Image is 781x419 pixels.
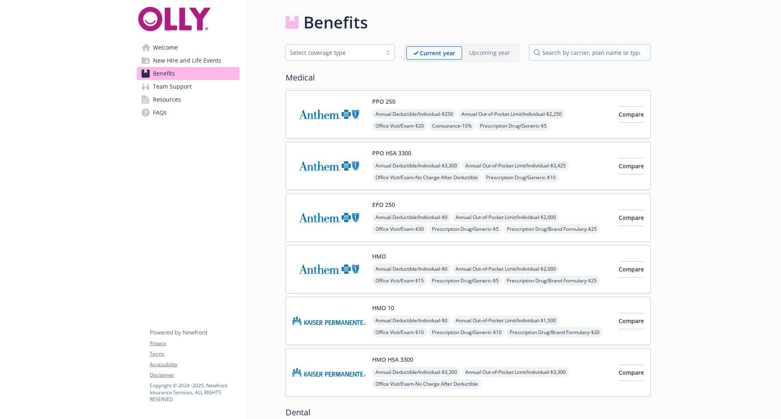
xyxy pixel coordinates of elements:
[372,97,395,106] button: PPO 250
[372,212,451,222] span: Annual Deductible/Individual - $0
[137,106,240,119] a: FAQs
[619,265,644,273] span: Compare
[619,369,644,376] span: Compare
[286,406,651,419] h2: Dental
[372,109,456,119] span: Annual Deductible/Individual - $250
[372,200,395,209] button: EPO 250
[372,367,460,377] span: Annual Deductible/Individual - $3,300
[506,327,603,337] span: Prescription Drug/Brand Formulary - $20
[452,264,559,274] span: Annual Out-of-Pocket Limit/Individual - $2,000
[619,158,644,174] button: Compare
[372,355,413,364] button: HMO HSA 3300
[372,172,481,182] span: Office Visit/Exam - No Charge After Deductible
[372,276,427,286] span: Office Visit/Exam - $15
[420,49,455,57] p: Current year
[153,93,181,106] span: Resources
[372,264,451,274] span: Annual Deductible/Individual - $0
[137,41,240,54] a: Welcome
[372,327,427,337] span: Office Visit/Exam - $10
[452,315,559,326] span: Annual Out-of-Pocket Limit/Individual - $1,500
[462,46,517,60] span: Upcoming year
[137,93,240,106] a: Resources
[153,54,221,67] span: New Hire and Life Events
[619,365,644,381] button: Compare
[153,41,178,54] span: Welcome
[292,252,366,287] img: Anthem Blue Cross carrier logo
[619,111,644,118] span: Compare
[372,161,460,171] span: Annual Deductible/Individual - $3,300
[372,379,481,389] span: Office Visit/Exam - No Charge After Deductible
[619,106,644,123] button: Compare
[619,210,644,226] button: Compare
[292,97,366,132] img: Anthem Blue Cross carrier logo
[504,276,600,286] span: Prescription Drug/Brand Formulary - $25
[483,172,559,182] span: Prescription Drug/Generic - $10
[462,161,569,171] span: Annual Out-of-Pocket Limit/Individual - $3,425
[292,200,366,235] img: Anthem Blue Cross carrier logo
[429,224,502,234] span: Prescription Drug/Generic - $5
[619,317,644,325] span: Compare
[137,67,240,80] a: Benefits
[292,304,366,338] img: Kaiser Permanente Insurance Company carrier logo
[469,48,510,57] p: Upcoming year
[150,371,239,379] a: Disclaimer
[458,109,565,119] span: Annual Out-of-Pocket Limit/Individual - $2,250
[137,54,240,67] a: New Hire and Life Events
[429,121,475,131] span: Coinsurance - 10%
[619,214,644,221] span: Compare
[619,162,644,170] span: Compare
[150,350,239,358] a: Terms
[372,304,394,312] button: HMO 10
[372,224,427,234] span: Office Visit/Exam - $30
[150,340,239,347] a: Privacy
[372,252,386,261] button: HMO
[150,361,239,368] a: Accessibility
[619,261,644,278] button: Compare
[372,149,411,157] button: PPO HSA 3300
[462,367,569,377] span: Annual Out-of-Pocket Limit/Individual - $3,300
[290,48,378,57] div: Select coverage type
[504,224,600,234] span: Prescription Drug/Brand Formulary - $25
[292,355,366,390] img: Kaiser Permanente Insurance Company carrier logo
[372,121,427,131] span: Office Visit/Exam - $20
[150,382,239,403] p: Copyright © 2024 - 2025 , Newfront Insurance Services, ALL RIGHTS RESERVED
[153,106,167,119] span: FAQs
[303,10,368,35] h1: Benefits
[477,121,550,131] span: Prescription Drug/Generic - $5
[137,80,240,93] a: Team Support
[153,67,175,80] span: Benefits
[529,44,651,61] input: search by carrier, plan name or type
[429,276,502,286] span: Prescription Drug/Generic - $5
[286,72,651,84] h2: Medical
[372,315,451,326] span: Annual Deductible/Individual - $0
[619,313,644,329] button: Compare
[429,327,505,337] span: Prescription Drug/Generic - $10
[452,212,559,222] span: Annual Out-of-Pocket Limit/Individual - $2,000
[292,149,366,183] img: Anthem Blue Cross carrier logo
[153,80,192,93] span: Team Support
